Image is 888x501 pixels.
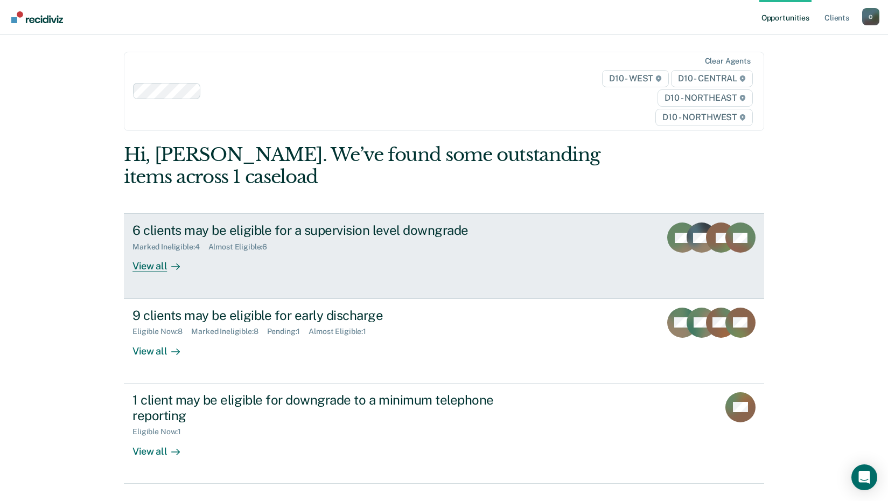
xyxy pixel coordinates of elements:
div: View all [132,252,193,273]
span: D10 - WEST [602,70,669,87]
div: View all [132,336,193,357]
div: Almost Eligible : 1 [309,327,375,336]
div: Eligible Now : 8 [132,327,191,336]
div: Almost Eligible : 6 [208,242,276,252]
div: 6 clients may be eligible for a supervision level downgrade [132,222,511,238]
div: Eligible Now : 1 [132,427,190,436]
div: Marked Ineligible : 8 [191,327,267,336]
span: D10 - CENTRAL [671,70,753,87]
div: Open Intercom Messenger [851,464,877,490]
div: O [862,8,879,25]
div: Clear agents [705,57,751,66]
a: 1 client may be eligible for downgrade to a minimum telephone reportingEligible Now:1View all [124,384,764,484]
a: 6 clients may be eligible for a supervision level downgradeMarked Ineligible:4Almost Eligible:6Vi... [124,213,764,298]
div: Pending : 1 [267,327,309,336]
div: 1 client may be eligible for downgrade to a minimum telephone reporting [132,392,511,423]
span: D10 - NORTHEAST [658,89,752,107]
span: D10 - NORTHWEST [655,109,752,126]
div: View all [132,436,193,457]
img: Recidiviz [11,11,63,23]
div: Hi, [PERSON_NAME]. We’ve found some outstanding items across 1 caseload [124,144,636,188]
div: 9 clients may be eligible for early discharge [132,308,511,323]
button: Profile dropdown button [862,8,879,25]
a: 9 clients may be eligible for early dischargeEligible Now:8Marked Ineligible:8Pending:1Almost Eli... [124,299,764,384]
div: Marked Ineligible : 4 [132,242,208,252]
